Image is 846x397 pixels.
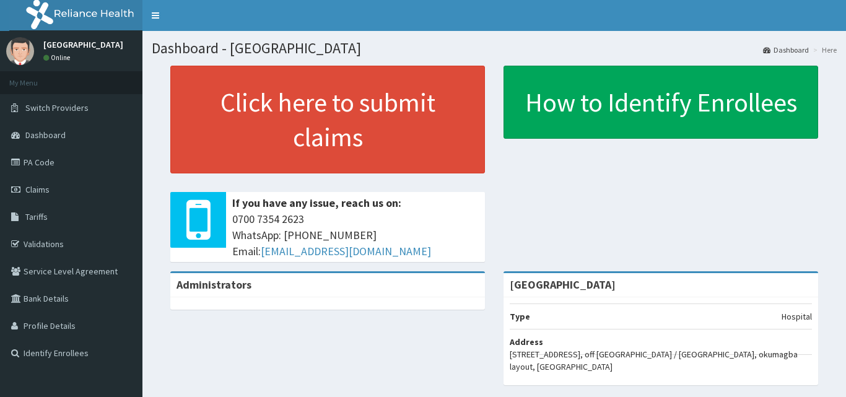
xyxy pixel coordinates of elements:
span: Switch Providers [25,102,89,113]
span: 0700 7354 2623 WhatsApp: [PHONE_NUMBER] Email: [232,211,479,259]
span: Dashboard [25,129,66,141]
b: Type [510,311,530,322]
h1: Dashboard - [GEOGRAPHIC_DATA] [152,40,837,56]
a: Click here to submit claims [170,66,485,173]
span: Tariffs [25,211,48,222]
span: Claims [25,184,50,195]
b: If you have any issue, reach us on: [232,196,401,210]
li: Here [810,45,837,55]
strong: [GEOGRAPHIC_DATA] [510,277,616,292]
p: Hospital [782,310,812,323]
a: How to Identify Enrollees [504,66,818,139]
b: Address [510,336,543,347]
p: [STREET_ADDRESS], off [GEOGRAPHIC_DATA] / [GEOGRAPHIC_DATA], okumagba layout, [GEOGRAPHIC_DATA] [510,348,812,373]
a: Dashboard [763,45,809,55]
a: Online [43,53,73,62]
img: User Image [6,37,34,65]
a: [EMAIL_ADDRESS][DOMAIN_NAME] [261,244,431,258]
p: [GEOGRAPHIC_DATA] [43,40,123,49]
b: Administrators [177,277,251,292]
